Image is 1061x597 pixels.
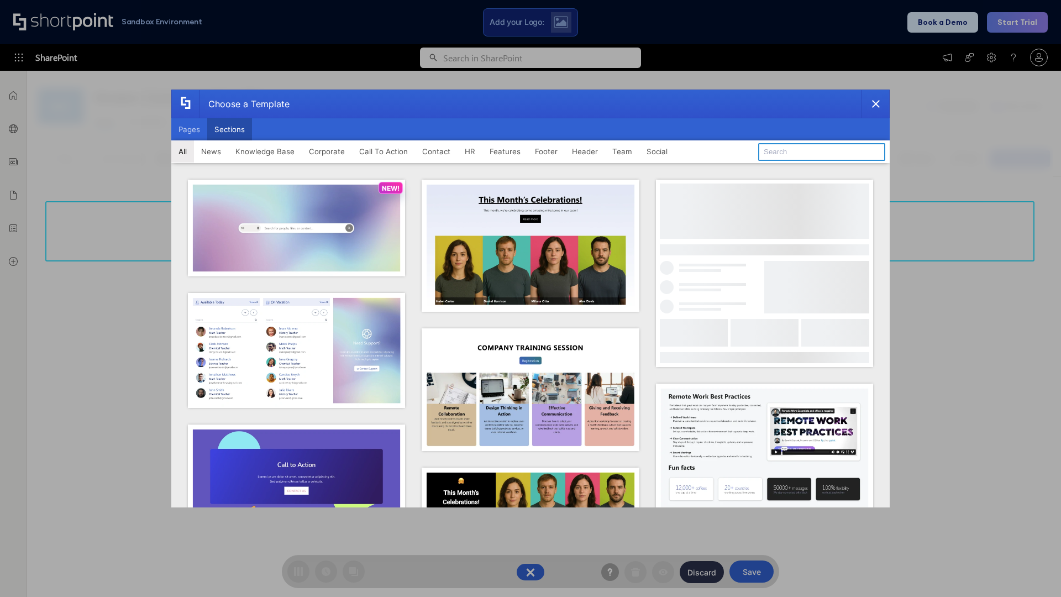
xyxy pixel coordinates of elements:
[382,184,400,192] p: NEW!
[1006,544,1061,597] iframe: Chat Widget
[302,140,352,163] button: Corporate
[639,140,675,163] button: Social
[171,140,194,163] button: All
[528,140,565,163] button: Footer
[199,90,290,118] div: Choose a Template
[352,140,415,163] button: Call To Action
[228,140,302,163] button: Knowledge Base
[171,118,207,140] button: Pages
[605,140,639,163] button: Team
[207,118,252,140] button: Sections
[415,140,458,163] button: Contact
[194,140,228,163] button: News
[758,143,885,161] input: Search
[565,140,605,163] button: Header
[171,90,890,507] div: template selector
[482,140,528,163] button: Features
[458,140,482,163] button: HR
